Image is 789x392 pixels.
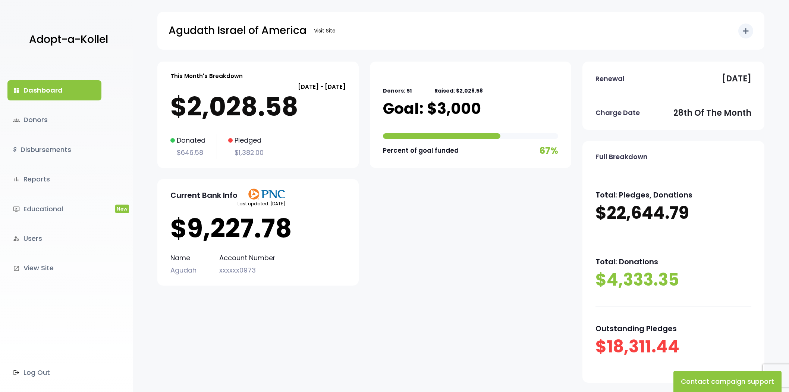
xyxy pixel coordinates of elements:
i: launch [13,265,20,272]
a: ondemand_videoEducationalNew [7,199,101,219]
p: Total: Pledges, Donations [595,188,751,202]
p: 67% [540,143,558,159]
p: $9,227.78 [170,214,346,243]
p: Renewal [595,73,625,85]
p: $22,644.79 [595,202,751,225]
p: This Month's Breakdown [170,71,243,81]
p: Account Number [219,252,276,264]
i: ondemand_video [13,206,20,212]
a: Log Out [7,363,101,383]
p: 28th of the month [673,106,751,121]
i: manage_accounts [13,235,20,242]
p: Agudah [170,264,197,276]
a: launchView Site [7,258,101,278]
p: Goal: $3,000 [383,99,481,118]
p: $2,028.58 [170,92,346,122]
i: $ [13,144,17,155]
i: dashboard [13,87,20,94]
p: Charge Date [595,107,640,119]
img: PNClogo.svg [248,189,285,200]
p: Percent of goal funded [383,145,459,156]
p: Last updated: [DATE] [238,200,285,208]
button: Contact campaign support [673,371,782,392]
p: Full Breakdown [595,151,648,163]
a: $Disbursements [7,140,101,160]
p: $18,311.44 [595,335,751,358]
p: Raised: $2,028.58 [434,86,483,96]
p: $4,333.35 [595,268,751,292]
p: xxxxxx0973 [219,264,276,276]
p: Donors: 51 [383,86,412,96]
i: add [741,27,750,35]
a: bar_chartReports [7,169,101,189]
p: Donated [170,134,205,146]
a: Visit Site [310,24,339,38]
p: Outstanding Pledges [595,322,751,335]
a: dashboardDashboard [7,80,101,100]
p: $646.58 [170,147,205,159]
p: Current Bank Info [170,189,238,202]
p: Total: Donations [595,255,751,268]
span: New [115,205,129,213]
p: [DATE] - [DATE] [170,82,346,92]
span: groups [13,117,20,124]
p: [DATE] [722,71,751,86]
button: add [738,24,753,38]
p: $1,382.00 [228,147,264,159]
a: manage_accountsUsers [7,228,101,249]
a: Adopt-a-Kollel [25,22,108,58]
p: Agudath Israel of America [169,21,307,40]
a: groupsDonors [7,110,101,130]
p: Adopt-a-Kollel [29,30,108,49]
p: Name [170,252,197,264]
p: Pledged [228,134,264,146]
i: bar_chart [13,176,20,183]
